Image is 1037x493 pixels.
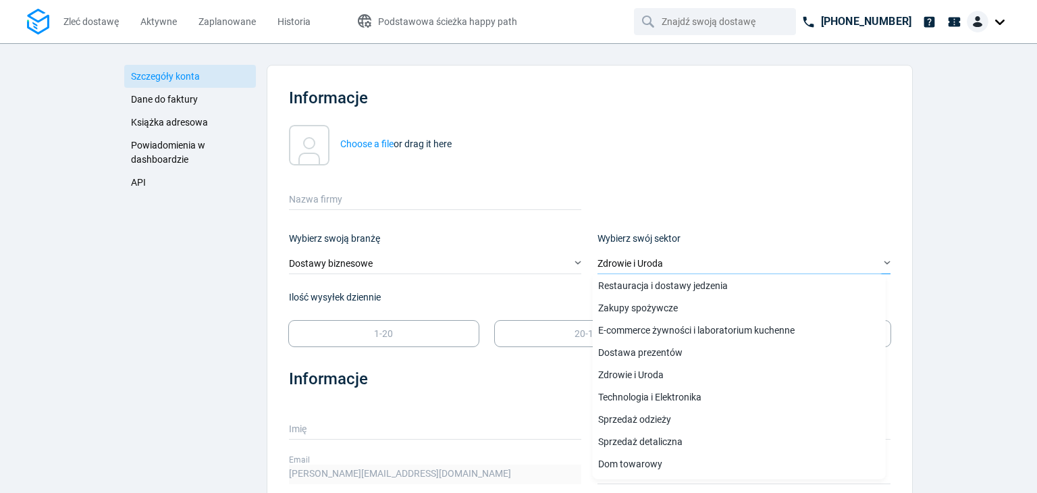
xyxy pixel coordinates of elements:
[967,11,988,32] img: Client
[124,171,256,194] a: API
[597,233,681,244] span: Wybierz swój sektor
[595,455,883,474] a: Dom towarowy
[595,343,883,363] a: Dostawa prezentów
[340,138,394,149] strong: Choose a file
[198,16,256,27] span: Zaplanowane
[378,16,517,27] span: Podstawowa ścieżka happy path
[595,276,883,296] a: Restauracja i dostawy jedzenia
[63,16,119,27] span: Zleć dostawę
[289,125,329,165] img: User uploaded content
[131,177,146,188] span: API
[796,8,917,35] a: [PHONE_NUMBER]
[595,388,883,407] a: Technologia i Elektronika
[131,71,200,82] span: Szczegóły konta
[124,134,256,171] a: Powiadomienia w dashboardzie
[131,140,205,165] span: Powiadomienia w dashboardzie
[289,369,368,388] span: Informacje
[27,9,49,35] img: Logo
[595,365,883,385] a: Zdrowie i Uroda
[131,94,198,105] span: Dane do faktury
[821,14,911,30] p: [PHONE_NUMBER]
[289,290,890,305] p: Ilość wysyłek dziennie
[289,411,582,436] label: Imię
[374,327,393,341] p: 1-20
[597,255,890,274] div: Zdrowie i Uroda
[575,327,604,341] p: 20-100
[340,138,452,149] span: or drag it here
[277,16,311,27] span: Historia
[289,454,582,466] label: Email
[662,9,771,34] input: Znajdź swoją dostawę
[289,255,582,274] div: Dostawy biznesowe
[595,299,883,318] a: Zakupy spożywcze
[124,88,256,111] a: Dane do faktury
[124,65,256,88] a: Szczegóły konta
[124,111,256,134] a: Książka adresowa
[595,410,883,430] a: Sprzedaż odzieży
[595,432,883,452] a: Sprzedaż detaliczna
[289,233,380,244] span: Wybierz swoją branżę
[595,321,883,340] a: E-commerce żywności i laboratorium kuchenne
[289,88,368,107] span: Informacje
[140,16,177,27] span: Aktywne
[131,117,208,128] span: Książka adresowa
[289,182,582,207] label: Nazwa firmy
